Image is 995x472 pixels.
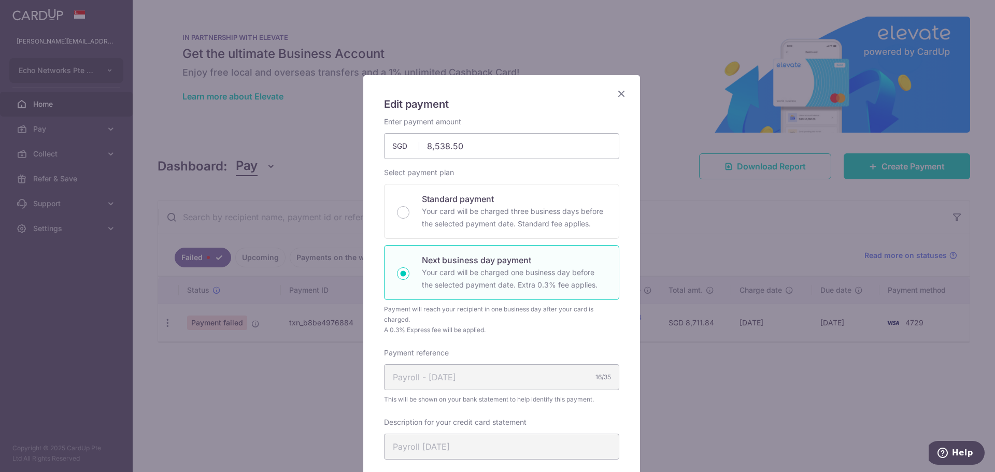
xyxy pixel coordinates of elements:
h5: Edit payment [384,96,619,112]
span: SGD [392,141,419,151]
p: Your card will be charged three business days before the selected payment date. Standard fee appl... [422,205,606,230]
p: Your card will be charged one business day before the selected payment date. Extra 0.3% fee applies. [422,266,606,291]
p: Next business day payment [422,254,606,266]
label: Payment reference [384,348,449,358]
label: Description for your credit card statement [384,417,527,427]
input: 0.00 [384,133,619,159]
button: Close [615,88,628,100]
iframe: Opens a widget where you can find more information [929,441,985,467]
div: 16/35 [595,372,611,382]
label: Enter payment amount [384,117,461,127]
span: This will be shown on your bank statement to help identify this payment. [384,394,619,405]
label: Select payment plan [384,167,454,178]
div: A 0.3% Express fee will be applied. [384,325,619,335]
div: Payment will reach your recipient in one business day after your card is charged. [384,304,619,325]
p: Standard payment [422,193,606,205]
